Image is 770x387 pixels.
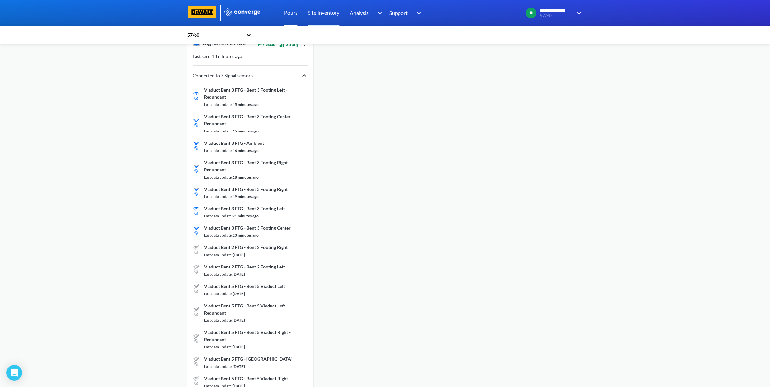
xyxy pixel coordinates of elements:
[193,39,200,46] img: live-hub.svg
[203,39,246,48] span: Signal Live Hub
[204,174,233,179] span: Last data update:
[193,91,199,101] img: Strong nearby device connectivity strength
[204,344,233,349] span: Last data update:
[279,41,285,47] img: Network connectivity strong
[193,225,199,236] img: Strong nearby device connectivity strength
[193,187,199,197] img: Medium nearby device connectivity strength
[193,356,199,367] img: Unknown nearby device connectivity strength
[233,174,259,179] span: 18 minutes ago
[233,252,245,257] span: [DATE]
[187,31,243,39] div: 57/60
[233,318,245,323] span: [DATE]
[204,318,233,323] span: Last data update:
[373,9,384,17] img: downArrow.svg
[193,164,199,174] img: Medium nearby device connectivity strength
[204,159,308,173] span: Viaduct Bent 3 FTG - Bent 3 Footing Right - Redundant
[286,41,298,48] span: Strong
[204,244,288,251] span: Viaduct Bent 2 FTG - Bent 2 Footing Right
[204,148,233,153] span: Last data update:
[204,102,233,107] span: Last data update:
[258,41,264,48] img: Battery good
[233,291,245,296] span: [DATE]
[233,272,245,277] span: [DATE]
[204,194,233,199] span: Last data update:
[300,39,308,47] img: more.svg
[233,233,259,238] span: 23 minutes ago
[233,213,259,218] span: 21 minutes ago
[233,364,245,369] span: [DATE]
[193,206,199,217] img: Strong nearby device connectivity strength
[6,365,22,381] div: Open Intercom Messenger
[193,118,199,128] img: Strong nearby device connectivity strength
[540,13,573,18] span: 57/60
[204,291,233,296] span: Last data update:
[204,356,292,363] span: Viaduct Bent 5 FTG - [GEOGRAPHIC_DATA]
[300,72,308,80] img: chevron-right.svg
[193,245,199,255] img: Unknown nearby device connectivity strength
[193,284,199,294] img: Unknown nearby device connectivity strength
[204,140,264,147] span: Viaduct Bent 3 FTG - Ambient
[204,213,233,218] span: Last data update:
[233,102,259,107] span: 15 minutes ago
[204,283,285,290] span: Viaduct Bent 5 FTG - Bent 5 Viaduct Left
[193,264,199,275] img: Unknown nearby device connectivity strength
[390,9,408,17] span: Support
[233,344,245,349] span: [DATE]
[204,113,308,127] span: Viaduct Bent 3 FTG - Bent 3 Footing Center - Redundant
[233,148,259,153] span: 16 minutes ago
[412,9,423,17] img: downArrow.svg
[204,329,308,343] span: Viaduct Bent 5 FTG - Bent 5 Viaduct Right - Redundant
[204,86,308,101] span: Viaduct Bent 3 FTG - Bent 3 Footing Left - Redundant
[193,376,199,386] img: Unknown nearby device connectivity strength
[204,364,233,369] span: Last data update:
[204,224,291,231] span: Viaduct Bent 3 FTG - Bent 3 Footing Center
[573,9,583,17] img: downArrow.svg
[204,375,288,382] span: Viaduct Bent 5 FTG - Bent 5 Viaduct Right
[204,185,288,193] span: Viaduct Bent 3 FTG - Bent 3 Footing Right
[193,72,253,79] span: Connected to 7 Signal sensors
[193,54,242,59] span: Last seen 13 minutes ago
[233,129,259,133] span: 15 minutes ago
[233,194,259,199] span: 19 minutes ago
[187,6,218,18] img: logo-dewalt.svg
[204,129,233,133] span: Last data update:
[204,272,233,277] span: Last data update:
[193,307,199,317] img: Unknown nearby device connectivity strength
[193,333,199,344] img: Unknown nearby device connectivity strength
[223,8,261,16] img: logo_ewhite.svg
[204,252,233,257] span: Last data update:
[204,233,233,238] span: Last data update:
[204,205,285,212] span: Viaduct Bent 3 FTG - Bent 3 Footing Left
[266,41,275,48] span: Good
[204,302,308,317] span: Viaduct Bent 5 FTG - Bent 5 Viaduct Left - Redundant
[204,263,285,270] span: Viaduct Bent 2 FTG - Bent 2 Footing Left
[350,9,369,17] span: Analysis
[193,141,199,151] img: Strong nearby device connectivity strength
